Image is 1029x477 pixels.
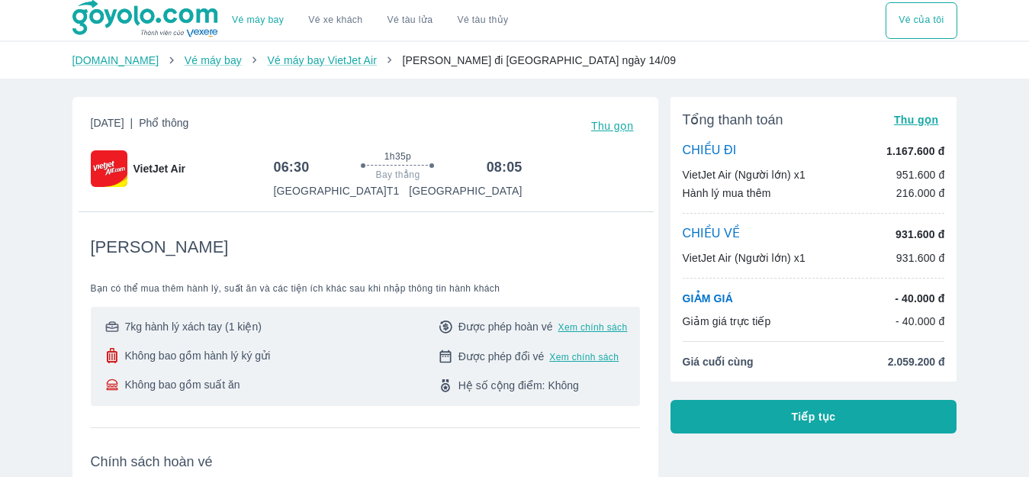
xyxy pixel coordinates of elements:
span: | [130,117,133,129]
p: VietJet Air (Người lớn) x1 [683,167,806,182]
div: choose transportation mode [220,2,520,39]
p: - 40.000 đ [895,291,944,306]
a: Vé máy bay [232,15,284,26]
a: Vé máy bay VietJet Air [267,54,376,66]
p: GIẢM GIÁ [683,291,733,306]
p: CHIỀU VỀ [683,226,741,243]
button: Vé của tôi [886,2,957,39]
span: Tổng thanh toán [683,111,783,129]
span: Bay thẳng [376,169,420,181]
span: Chính sách hoàn vé [91,453,640,471]
span: Được phép đổi vé [458,349,545,364]
p: Hành lý mua thêm [683,185,771,201]
a: Vé tàu lửa [375,2,445,39]
p: VietJet Air (Người lớn) x1 [683,250,806,266]
span: Phổ thông [139,117,188,129]
p: Giảm giá trực tiếp [683,314,771,329]
h6: 06:30 [273,158,309,176]
span: [PERSON_NAME] đi [GEOGRAPHIC_DATA] ngày 14/09 [402,54,676,66]
span: [DATE] [91,115,189,137]
div: choose transportation mode [886,2,957,39]
button: Vé tàu thủy [445,2,520,39]
span: Tiếp tục [792,409,836,424]
p: 216.000 đ [896,185,945,201]
a: Vé xe khách [308,15,362,26]
p: [GEOGRAPHIC_DATA] [409,183,522,198]
span: [PERSON_NAME] [91,237,229,258]
button: Xem chính sách [558,321,628,334]
p: - 40.000 đ [896,314,945,329]
button: Thu gọn [585,115,640,137]
span: Giá cuối cùng [683,354,754,369]
button: Tiếp tục [670,400,957,433]
span: Thu gọn [894,114,939,126]
span: 7kg hành lý xách tay (1 kiện) [124,319,261,334]
span: 2.059.200 đ [888,354,945,369]
button: Thu gọn [888,109,945,131]
button: Xem chính sách [549,351,619,363]
span: 1h35p [384,150,411,163]
span: Không bao gồm suất ăn [124,377,240,392]
a: Vé máy bay [185,54,242,66]
p: 1.167.600 đ [886,143,944,159]
span: VietJet Air [133,161,185,176]
span: Được phép hoàn vé [458,319,553,334]
p: 931.600 đ [896,227,944,242]
span: Hệ số cộng điểm: Không [458,378,579,393]
p: 951.600 đ [896,167,945,182]
p: 931.600 đ [896,250,945,266]
span: Không bao gồm hành lý ký gửi [124,348,270,363]
h6: 08:05 [487,158,523,176]
span: Bạn có thể mua thêm hành lý, suất ăn và các tiện ích khác sau khi nhập thông tin hành khách [91,282,640,295]
a: [DOMAIN_NAME] [72,54,159,66]
span: Thu gọn [591,120,634,132]
p: CHIỀU ĐI [683,143,737,160]
nav: breadcrumb [72,53,957,68]
p: [GEOGRAPHIC_DATA] T1 [273,183,399,198]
